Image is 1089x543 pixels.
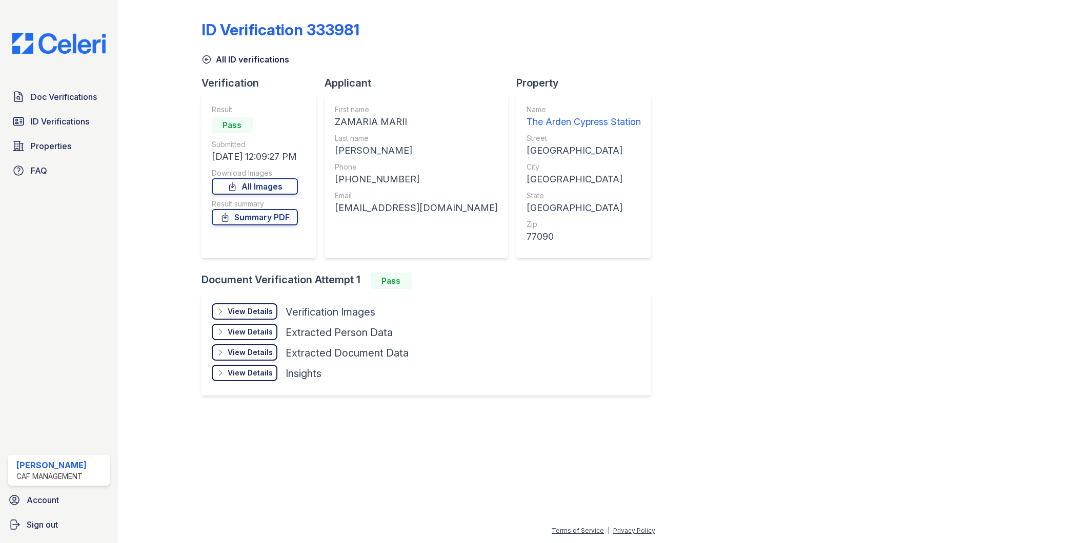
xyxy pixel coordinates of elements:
div: Email [335,191,498,201]
a: Sign out [4,514,114,535]
div: Verification [201,76,325,90]
div: First name [335,105,498,115]
div: The Arden Cypress Station [527,115,641,129]
div: Result summary [212,199,298,209]
span: Properties [31,140,71,152]
span: Doc Verifications [31,91,97,103]
div: Download Images [212,168,298,178]
div: Phone [335,162,498,172]
a: Summary PDF [212,209,298,225]
div: [GEOGRAPHIC_DATA] [527,172,641,186]
div: Street [527,133,641,143]
div: ID Verification 333981 [201,20,359,39]
div: Verification Images [286,305,375,319]
a: Account [4,490,114,510]
a: Doc Verifications [8,87,110,107]
div: [PHONE_NUMBER] [335,172,498,186]
div: 77090 [527,229,641,244]
span: Sign out [27,518,58,531]
div: [PERSON_NAME] [335,143,498,158]
div: Applicant [325,76,516,90]
div: Insights [286,366,321,381]
a: FAQ [8,160,110,181]
a: All ID verifications [201,53,289,66]
div: Extracted Document Data [286,346,409,360]
span: ID Verifications [31,115,89,128]
div: [DATE] 12:09:27 PM [212,150,298,164]
div: View Details [228,368,273,378]
a: ID Verifications [8,111,110,132]
div: [EMAIL_ADDRESS][DOMAIN_NAME] [335,201,498,215]
div: Submitted [212,139,298,150]
div: View Details [228,327,273,337]
a: All Images [212,178,298,195]
div: Last name [335,133,498,143]
div: View Details [228,347,273,358]
div: [PERSON_NAME] [16,459,87,471]
div: | [608,527,610,534]
a: Terms of Service [552,527,604,534]
div: Extracted Person Data [286,325,393,340]
div: View Details [228,306,273,317]
div: ZAMARIA MARII [335,115,498,129]
div: Document Verification Attempt 1 [201,273,659,289]
div: Property [516,76,659,90]
a: Name The Arden Cypress Station [527,105,641,129]
a: Properties [8,136,110,156]
div: [GEOGRAPHIC_DATA] [527,201,641,215]
img: CE_Logo_Blue-a8612792a0a2168367f1c8372b55b34899dd931a85d93a1a3d3e32e68fde9ad4.png [4,33,114,54]
span: FAQ [31,164,47,177]
div: Pass [212,117,253,133]
div: Zip [527,219,641,229]
span: Account [27,494,59,506]
a: Privacy Policy [613,527,655,534]
div: CAF Management [16,471,87,482]
div: State [527,191,641,201]
div: Pass [371,273,412,289]
div: Name [527,105,641,115]
div: Result [212,105,298,115]
div: City [527,162,641,172]
div: [GEOGRAPHIC_DATA] [527,143,641,158]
